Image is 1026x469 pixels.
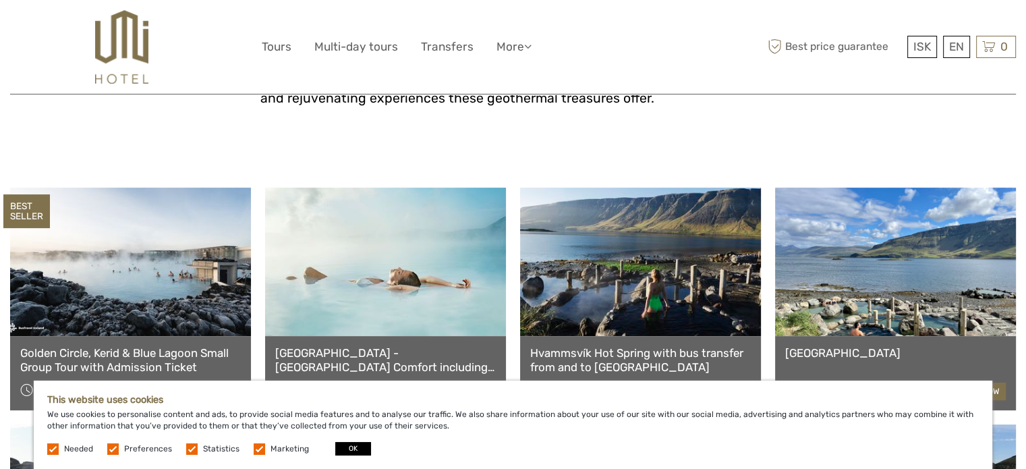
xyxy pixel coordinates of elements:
[764,36,904,58] span: Best price guarantee
[270,443,309,455] label: Marketing
[913,40,931,53] span: ISK
[785,346,1006,360] a: [GEOGRAPHIC_DATA]
[262,37,291,57] a: Tours
[943,36,970,58] div: EN
[998,40,1010,53] span: 0
[530,346,751,374] a: Hvammsvík Hot Spring with bus transfer from and to [GEOGRAPHIC_DATA]
[421,37,474,57] a: Transfers
[275,346,496,374] a: [GEOGRAPHIC_DATA] - [GEOGRAPHIC_DATA] Comfort including admission
[64,443,93,455] label: Needed
[95,10,148,84] img: 526-1e775aa5-7374-4589-9d7e-5793fb20bdfc_logo_big.jpg
[19,24,152,34] p: We're away right now. Please check back later!
[496,37,532,57] a: More
[20,346,241,374] a: Golden Circle, Kerid & Blue Lagoon Small Group Tour with Admission Ticket
[34,381,992,469] div: We use cookies to personalise content and ads, to provide social media features and to analyse ou...
[335,442,371,456] button: OK
[203,443,239,455] label: Statistics
[124,443,172,455] label: Preferences
[155,21,171,37] button: Open LiveChat chat widget
[3,194,50,228] div: BEST SELLER
[47,394,979,406] h5: This website uses cookies
[314,37,398,57] a: Multi-day tours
